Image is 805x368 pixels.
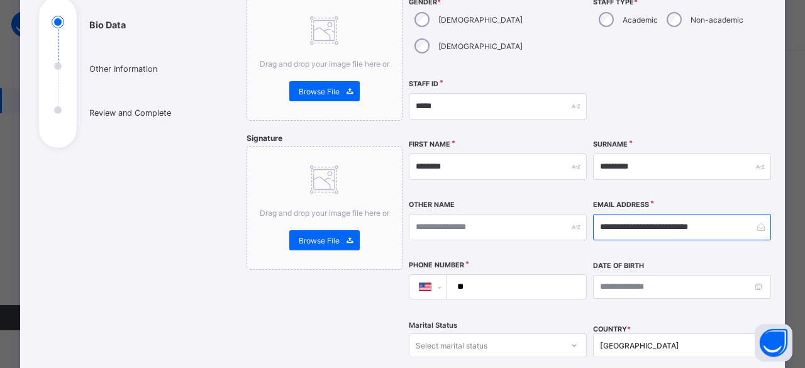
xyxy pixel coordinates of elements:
label: Email Address [593,201,649,209]
button: Open asap [755,324,792,362]
span: Signature [247,133,282,143]
label: Non-academic [691,15,743,25]
div: Select marital status [416,333,487,357]
span: Marital Status [409,321,457,330]
label: First Name [409,140,450,148]
span: Browse File [299,87,340,96]
label: Date of Birth [593,262,644,270]
span: Drag and drop your image file here or [260,208,389,218]
label: Surname [593,140,628,148]
span: Drag and drop your image file here or [260,59,389,69]
label: Phone Number [409,261,464,269]
div: [GEOGRAPHIC_DATA] [600,341,748,350]
label: [DEMOGRAPHIC_DATA] [438,42,523,51]
label: Staff ID [409,80,438,88]
span: Browse File [299,236,340,245]
label: [DEMOGRAPHIC_DATA] [438,15,523,25]
div: Drag and drop your image file here orBrowse File [247,146,402,270]
label: Academic [623,15,658,25]
label: Other Name [409,201,455,209]
span: COUNTRY [593,325,631,333]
